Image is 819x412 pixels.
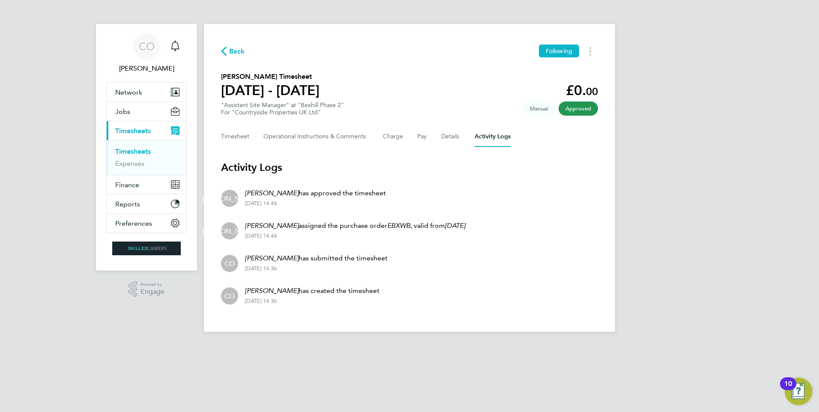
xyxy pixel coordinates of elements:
p: has approved the timesheet [245,188,386,198]
div: "Assistant Site Manager" at "Bexhill Phase 2" [221,102,344,116]
button: Jobs [107,102,186,121]
button: Pay [417,126,427,147]
p: has created the timesheet [245,286,380,296]
button: Reports [107,194,186,213]
button: Timesheet [221,126,250,147]
a: Expenses [115,159,144,167]
app-decimal: £0. [566,82,598,99]
span: Engage [140,288,164,296]
h3: Activity Logs [221,161,598,174]
span: [PERSON_NAME] [202,226,257,236]
div: 10 [784,384,792,395]
span: CO [224,259,235,268]
h2: [PERSON_NAME] Timesheet [221,72,320,82]
span: This timesheet was manually created. [523,102,555,116]
div: John O'Neill [221,190,238,207]
span: CO [224,291,235,301]
span: Timesheets [115,127,151,135]
span: CO [139,41,155,52]
div: Timesheets [107,140,186,175]
a: Timesheets [115,147,151,155]
span: Network [115,88,142,96]
em: [PERSON_NAME] [245,287,299,295]
div: For "Countryside Properties UK Ltd" [221,109,344,116]
div: [DATE] 14:44 [245,233,465,239]
button: Back [221,46,245,57]
div: Craig O'Donovan [221,287,238,305]
button: Operational Instructions & Comments [263,126,369,147]
div: John O'Neill [221,222,238,239]
button: Preferences [107,214,186,233]
nav: Main navigation [96,24,197,271]
button: Network [107,83,186,102]
img: skilledcareers-logo-retina.png [112,242,181,255]
em: [PERSON_NAME] [245,189,299,197]
div: [DATE] 14:36 [245,298,380,305]
button: Following [539,45,579,57]
h1: [DATE] - [DATE] [221,82,320,99]
span: 00 [586,85,598,98]
span: Following [546,47,572,55]
span: Jobs [115,107,130,116]
p: assigned the purchase order , valid from [245,221,465,231]
button: Timesheets [107,121,186,140]
div: [DATE] 14:36 [245,265,388,272]
span: Preferences [115,219,152,227]
em: [PERSON_NAME] [245,254,299,262]
button: Finance [107,175,186,194]
em: [PERSON_NAME] [245,221,299,230]
span: [PERSON_NAME] [202,194,257,203]
span: Back [229,46,245,57]
button: Activity Logs [475,126,511,147]
span: This timesheet has been approved. [559,102,598,116]
button: Charge [383,126,404,147]
button: Timesheets Menu [583,45,598,58]
a: CO[PERSON_NAME] [106,33,187,74]
span: Reports [115,200,140,208]
em: EBXWB [387,221,410,230]
div: Craig O'Donovan [221,255,238,272]
button: Open Resource Center, 10 new notifications [785,378,812,405]
div: [DATE] 14:44 [245,200,386,207]
button: Details [441,126,461,147]
a: Go to home page [106,242,187,255]
p: has submitted the timesheet [245,253,388,263]
span: Craig O'Donovan [106,63,187,74]
a: Powered byEngage [129,281,165,297]
span: Powered by [140,281,164,288]
em: [DATE] [445,221,465,230]
span: Finance [115,181,139,189]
